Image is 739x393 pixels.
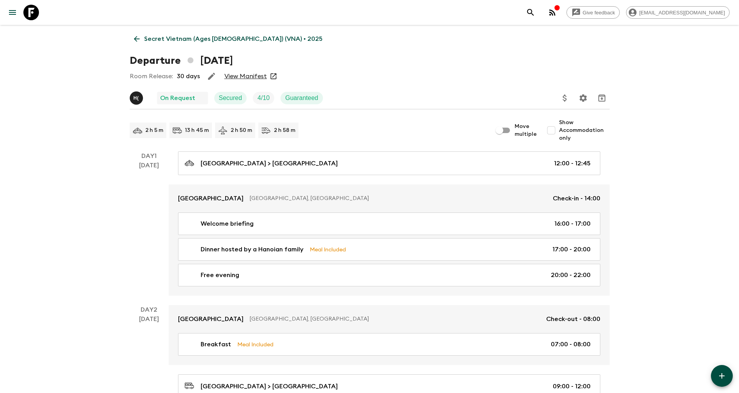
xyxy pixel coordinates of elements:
span: Move multiple [515,123,537,138]
h1: Departure [DATE] [130,53,233,68]
p: 09:00 - 12:00 [553,382,591,391]
p: Meal Included [237,340,273,349]
p: Dinner hosted by a Hanoian family [201,245,303,254]
button: Update Price, Early Bird Discount and Costs [557,90,573,106]
p: 2 h 50 m [231,126,252,134]
p: 12:00 - 12:45 [554,159,591,168]
p: 17:00 - 20:00 [552,245,591,254]
p: Free evening [201,270,239,280]
p: [GEOGRAPHIC_DATA], [GEOGRAPHIC_DATA] [250,195,547,202]
span: Hai (Le Mai) Nhat [130,94,145,100]
p: Check-out - 08:00 [546,314,600,324]
div: Secured [214,92,247,104]
button: menu [5,5,20,20]
p: Day 2 [130,305,169,314]
a: View Manifest [224,72,267,80]
p: 30 days [177,72,200,81]
p: [GEOGRAPHIC_DATA] [178,194,243,203]
a: Secret Vietnam (Ages [DEMOGRAPHIC_DATA]) (VNA) • 2025 [130,31,327,47]
a: BreakfastMeal Included07:00 - 08:00 [178,333,600,356]
p: 16:00 - 17:00 [554,219,591,228]
button: search adventures [523,5,538,20]
p: Room Release: [130,72,173,81]
p: 20:00 - 22:00 [551,270,591,280]
p: [GEOGRAPHIC_DATA], [GEOGRAPHIC_DATA] [250,315,540,323]
p: 2 h 5 m [145,126,163,134]
button: H( [130,91,145,105]
p: Check-in - 14:00 [553,194,600,203]
p: Meal Included [310,245,346,254]
a: Give feedback [566,6,620,19]
p: [GEOGRAPHIC_DATA] > [GEOGRAPHIC_DATA] [201,159,338,168]
button: Settings [575,90,591,106]
p: Guaranteed [285,93,318,103]
div: Trip Fill [253,92,274,104]
button: Archive (Completed, Cancelled or Unsynced Departures only) [594,90,610,106]
a: Dinner hosted by a Hanoian familyMeal Included17:00 - 20:00 [178,238,600,261]
p: 13 h 45 m [185,126,209,134]
a: Free evening20:00 - 22:00 [178,264,600,286]
p: On Request [160,93,195,103]
span: Give feedback [579,10,619,16]
a: Welcome briefing16:00 - 17:00 [178,212,600,235]
p: Welcome briefing [201,219,254,228]
a: [GEOGRAPHIC_DATA][GEOGRAPHIC_DATA], [GEOGRAPHIC_DATA]Check-in - 14:00 [169,184,610,212]
span: Show Accommodation only [559,119,610,142]
div: [EMAIL_ADDRESS][DOMAIN_NAME] [626,6,730,19]
p: [GEOGRAPHIC_DATA] [178,314,243,324]
p: 07:00 - 08:00 [551,340,591,349]
a: [GEOGRAPHIC_DATA][GEOGRAPHIC_DATA], [GEOGRAPHIC_DATA]Check-out - 08:00 [169,305,610,333]
p: 2 h 58 m [274,126,295,134]
p: H ( [134,95,139,101]
a: [GEOGRAPHIC_DATA] > [GEOGRAPHIC_DATA]12:00 - 12:45 [178,151,600,175]
p: 4 / 10 [258,93,270,103]
p: Secured [219,93,242,103]
p: Day 1 [130,151,169,161]
div: [DATE] [139,161,159,296]
p: Secret Vietnam (Ages [DEMOGRAPHIC_DATA]) (VNA) • 2025 [144,34,323,44]
p: [GEOGRAPHIC_DATA] > [GEOGRAPHIC_DATA] [201,382,338,391]
span: [EMAIL_ADDRESS][DOMAIN_NAME] [635,10,729,16]
p: Breakfast [201,340,231,349]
